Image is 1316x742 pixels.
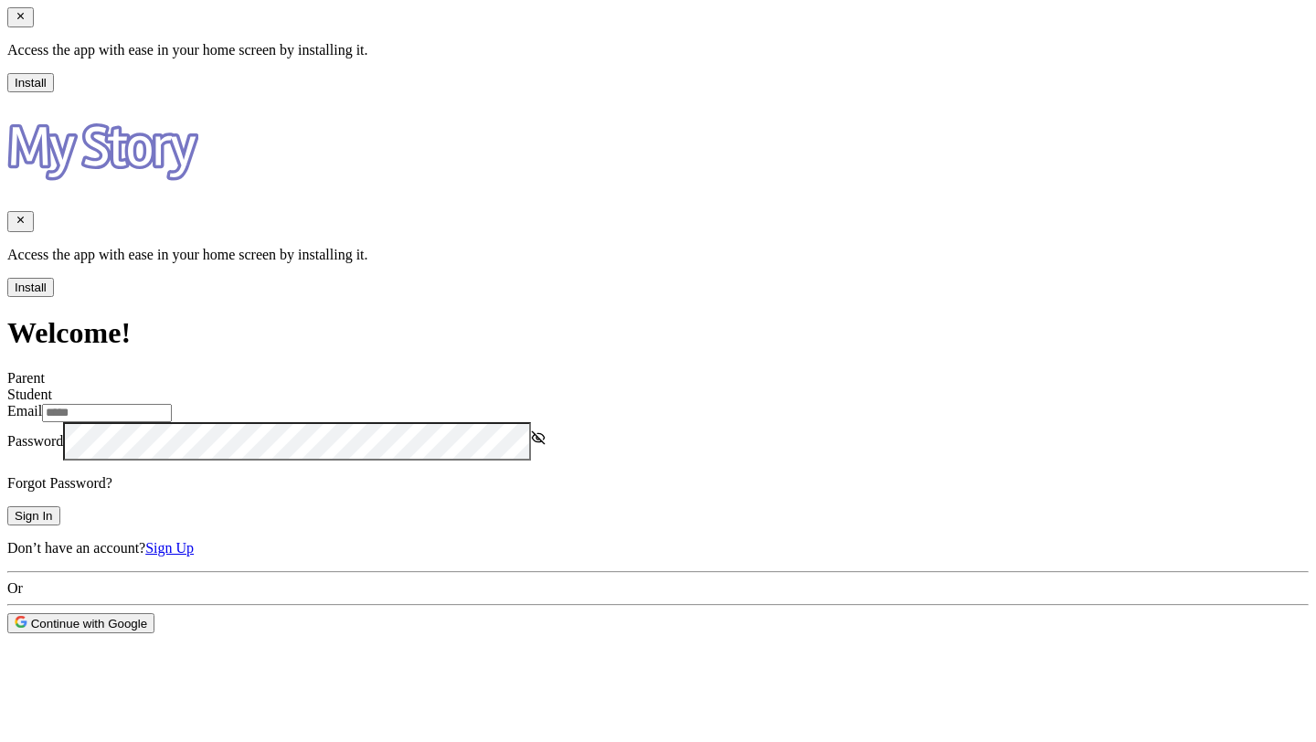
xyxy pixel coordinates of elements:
p: Access the app with ease in your home screen by installing it. [7,42,1309,58]
label: Password [7,432,63,448]
button: icon Continue with Google [7,613,154,633]
a: Sign Up [145,540,194,556]
h1: Welcome! [7,316,1309,350]
button: Sign In [7,506,60,525]
button: Install [7,73,54,92]
p: Access the app with ease in your home screen by installing it. [7,247,1309,263]
span: Or [7,580,23,596]
img: Logo [7,92,198,207]
span: Continue with Google [15,617,147,631]
img: icon [15,616,27,628]
span: Sign In [15,509,53,523]
div: Student [7,387,1309,403]
p: Don’t have an account? [7,540,1309,556]
div: Parent [7,370,1309,387]
button: Install [7,278,54,297]
label: Email [7,403,42,419]
p: Forgot Password? [7,475,1309,492]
